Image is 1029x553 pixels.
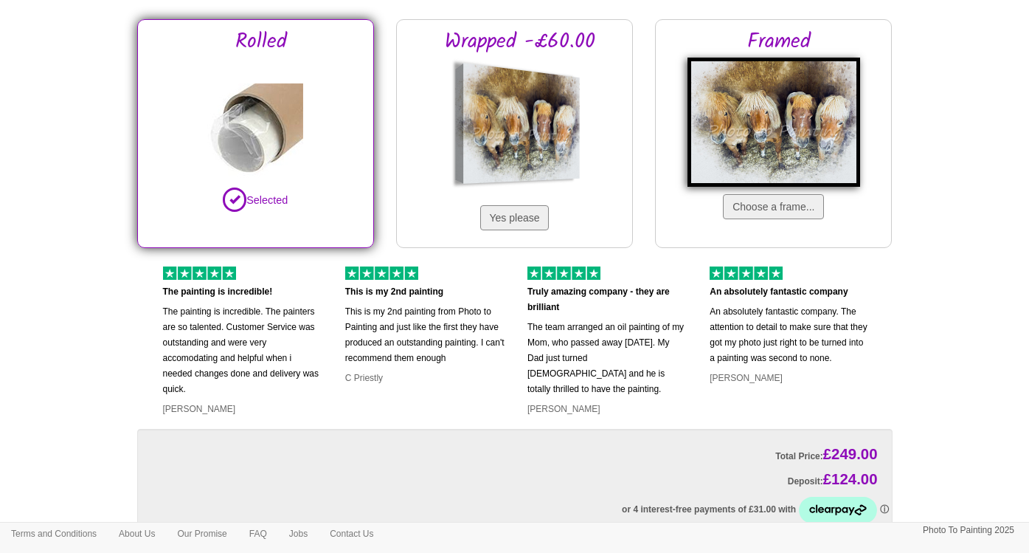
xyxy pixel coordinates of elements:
[710,371,870,386] p: [PERSON_NAME]
[687,58,860,187] img: Framed
[527,267,600,280] img: 5 of out 5 stars
[278,523,319,545] a: Jobs
[345,371,505,386] p: C Priestly
[923,523,1014,538] p: Photo To Painting 2025
[823,471,878,487] span: £124.00
[345,284,505,300] p: This is my 2nd painting
[163,267,236,280] img: 5 of out 5 stars
[527,284,687,315] p: Truly amazing company - they are brilliant
[207,83,303,179] img: Rolled in a tube
[345,304,505,366] p: This is my 2nd painting from Photo to Painting and just like the first they have produced an outs...
[163,304,323,397] p: The painting is incredible. The painters are so talented. Customer Service was outstanding and we...
[480,205,550,230] button: Yes please
[622,504,798,515] span: or 4 interest-free payments of £31.00 with
[689,31,869,54] h2: Framed
[166,523,238,545] a: Our Promise
[534,25,595,58] span: £60.00
[823,446,878,462] span: £249.00
[527,320,687,397] p: The team arranged an oil painting of my Mom, who passed away [DATE]. My Dad just turned [DEMOGRAP...
[527,402,687,417] p: [PERSON_NAME]
[880,504,889,515] a: Information - Opens a dialog
[163,402,323,417] p: [PERSON_NAME]
[163,284,323,300] p: The painting is incredible!
[723,194,824,219] button: Choose a frame...
[238,523,278,545] a: FAQ
[345,267,418,280] img: 5 of out 5 stars
[108,523,166,545] a: About Us
[710,267,783,280] img: 5 of out 5 stars
[171,31,351,54] h2: Rolled
[710,284,870,300] p: An absolutely fantastic company
[710,304,870,366] p: An absolutely fantastic company. The attention to detail to make sure that they got my photo just...
[319,523,384,545] a: Contact Us
[788,469,878,490] label: Deposit:
[160,187,351,210] p: Selected
[775,444,877,465] label: Total Price:
[430,31,610,54] h2: Wrapped -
